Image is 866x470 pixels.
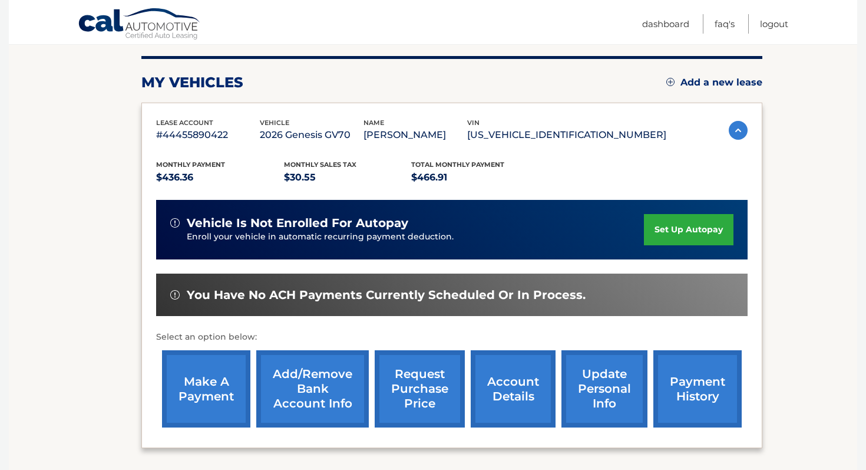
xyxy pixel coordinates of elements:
[156,160,225,169] span: Monthly Payment
[260,119,289,127] span: vehicle
[162,350,250,428] a: make a payment
[284,169,412,186] p: $30.55
[170,290,180,300] img: alert-white.svg
[187,216,408,231] span: vehicle is not enrolled for autopay
[411,160,504,169] span: Total Monthly Payment
[260,127,363,143] p: 2026 Genesis GV70
[170,218,180,228] img: alert-white.svg
[156,169,284,186] p: $436.36
[642,14,689,34] a: Dashboard
[471,350,556,428] a: account details
[156,119,213,127] span: lease account
[187,288,586,303] span: You have no ACH payments currently scheduled or in process.
[467,119,480,127] span: vin
[666,77,762,88] a: Add a new lease
[156,127,260,143] p: #44455890422
[729,121,748,140] img: accordion-active.svg
[284,160,356,169] span: Monthly sales Tax
[256,350,369,428] a: Add/Remove bank account info
[78,8,201,42] a: Cal Automotive
[363,119,384,127] span: name
[561,350,647,428] a: update personal info
[715,14,735,34] a: FAQ's
[411,169,539,186] p: $466.91
[156,330,748,344] p: Select an option below:
[363,127,467,143] p: [PERSON_NAME]
[666,78,675,86] img: add.svg
[375,350,465,428] a: request purchase price
[760,14,788,34] a: Logout
[653,350,742,428] a: payment history
[644,214,733,245] a: set up autopay
[467,127,666,143] p: [US_VEHICLE_IDENTIFICATION_NUMBER]
[141,74,243,91] h2: my vehicles
[187,231,644,244] p: Enroll your vehicle in automatic recurring payment deduction.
